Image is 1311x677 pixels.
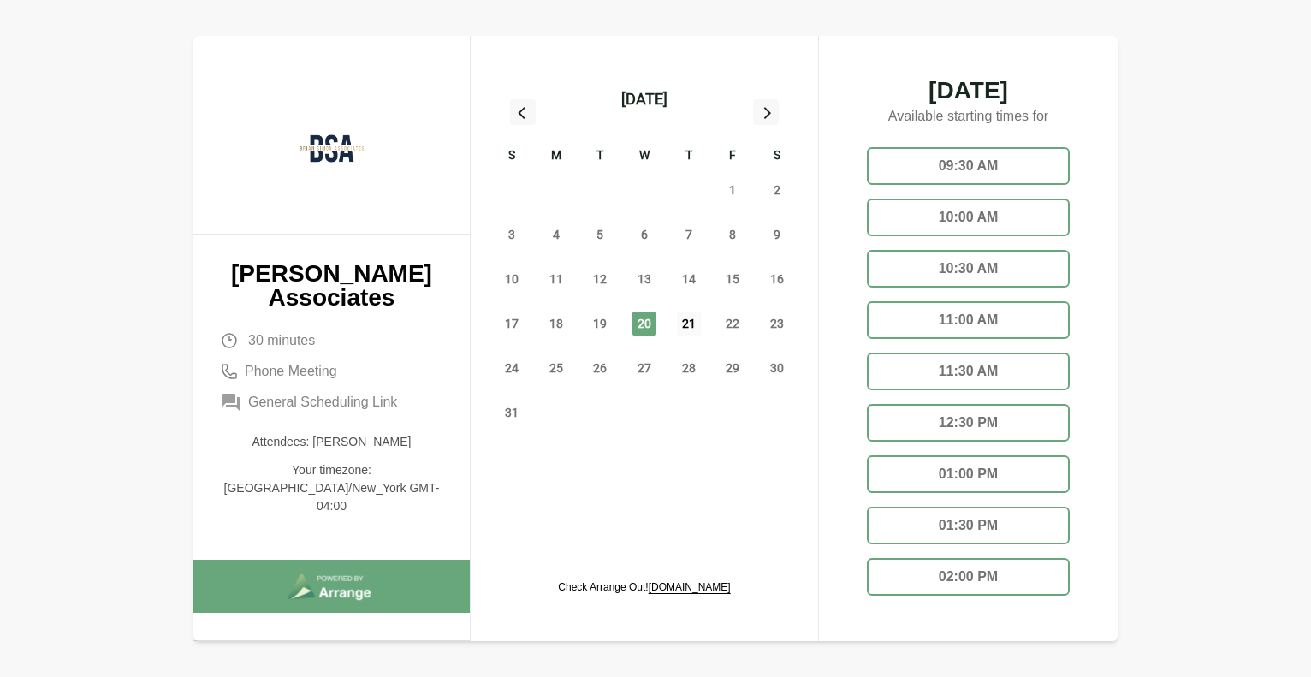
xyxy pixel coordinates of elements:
[248,330,315,351] span: 30 minutes
[245,361,337,382] span: Phone Meeting
[721,312,744,336] span: Friday, August 22, 2025
[765,267,789,291] span: Saturday, August 16, 2025
[867,404,1070,442] div: 12:30 PM
[765,223,789,246] span: Saturday, August 9, 2025
[867,455,1070,493] div: 01:00 PM
[853,103,1083,134] p: Available starting times for
[544,312,568,336] span: Monday, August 18, 2025
[588,312,612,336] span: Tuesday, August 19, 2025
[588,267,612,291] span: Tuesday, August 12, 2025
[632,312,656,336] span: Wednesday, August 20, 2025
[544,267,568,291] span: Monday, August 11, 2025
[544,223,568,246] span: Monday, August 4, 2025
[632,267,656,291] span: Wednesday, August 13, 2025
[500,267,524,291] span: Sunday, August 10, 2025
[765,312,789,336] span: Saturday, August 23, 2025
[867,507,1070,544] div: 01:30 PM
[867,558,1070,596] div: 02:00 PM
[489,145,534,168] div: S
[544,356,568,380] span: Monday, August 25, 2025
[649,581,731,593] a: [DOMAIN_NAME]
[721,178,744,202] span: Friday, August 1, 2025
[867,199,1070,236] div: 10:00 AM
[867,250,1070,288] div: 10:30 AM
[500,401,524,425] span: Sunday, August 31, 2025
[853,79,1083,103] span: [DATE]
[867,353,1070,390] div: 11:30 AM
[221,433,442,451] p: Attendees: [PERSON_NAME]
[677,356,701,380] span: Thursday, August 28, 2025
[721,223,744,246] span: Friday, August 8, 2025
[755,145,799,168] div: S
[721,356,744,380] span: Friday, August 29, 2025
[622,145,667,168] div: W
[578,145,622,168] div: T
[500,223,524,246] span: Sunday, August 3, 2025
[867,301,1070,339] div: 11:00 AM
[711,145,756,168] div: F
[867,147,1070,185] div: 09:30 AM
[765,356,789,380] span: Saturday, August 30, 2025
[632,223,656,246] span: Wednesday, August 6, 2025
[667,145,711,168] div: T
[558,580,730,594] p: Check Arrange Out!
[677,223,701,246] span: Thursday, August 7, 2025
[588,356,612,380] span: Tuesday, August 26, 2025
[500,312,524,336] span: Sunday, August 17, 2025
[588,223,612,246] span: Tuesday, August 5, 2025
[677,312,701,336] span: Thursday, August 21, 2025
[534,145,578,168] div: M
[221,461,442,515] p: Your timezone: [GEOGRAPHIC_DATA]/New_York GMT-04:00
[221,262,442,310] p: [PERSON_NAME] Associates
[632,356,656,380] span: Wednesday, August 27, 2025
[677,267,701,291] span: Thursday, August 14, 2025
[500,356,524,380] span: Sunday, August 24, 2025
[621,87,667,111] div: [DATE]
[721,267,744,291] span: Friday, August 15, 2025
[248,392,397,413] span: General Scheduling Link
[765,178,789,202] span: Saturday, August 2, 2025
